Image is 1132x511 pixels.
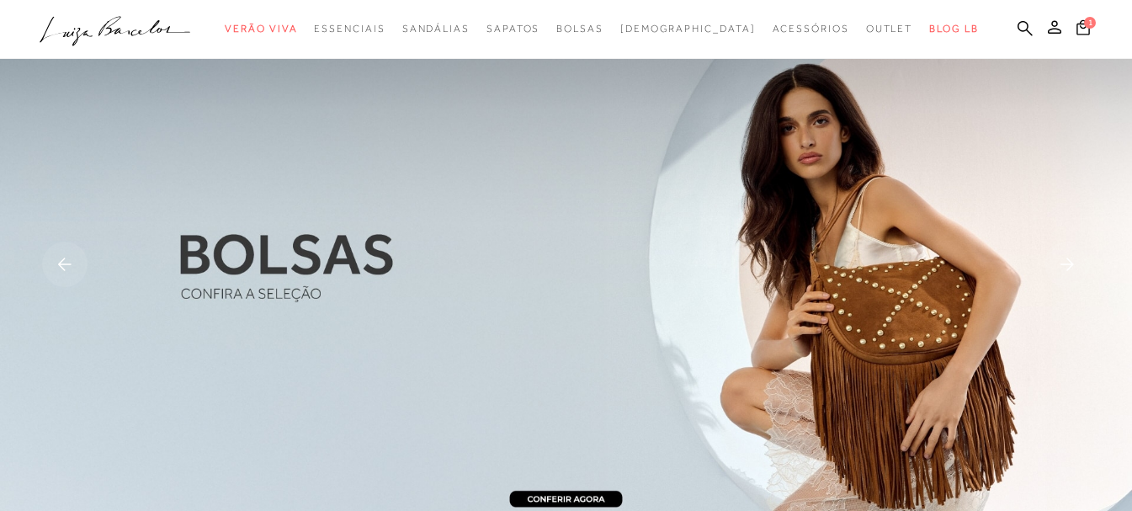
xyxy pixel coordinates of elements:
span: Bolsas [556,23,603,35]
a: categoryNavScreenReaderText [402,13,470,45]
span: 1 [1084,17,1096,29]
span: Sapatos [486,23,539,35]
a: categoryNavScreenReaderText [314,13,385,45]
span: Essenciais [314,23,385,35]
a: BLOG LB [929,13,978,45]
span: Verão Viva [225,23,297,35]
a: categoryNavScreenReaderText [773,13,849,45]
a: noSubCategoriesText [620,13,756,45]
a: categoryNavScreenReaderText [556,13,603,45]
a: categoryNavScreenReaderText [866,13,913,45]
span: Outlet [866,23,913,35]
span: [DEMOGRAPHIC_DATA] [620,23,756,35]
a: categoryNavScreenReaderText [486,13,539,45]
span: BLOG LB [929,23,978,35]
span: Sandálias [402,23,470,35]
span: Acessórios [773,23,849,35]
a: categoryNavScreenReaderText [225,13,297,45]
button: 1 [1071,19,1095,41]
